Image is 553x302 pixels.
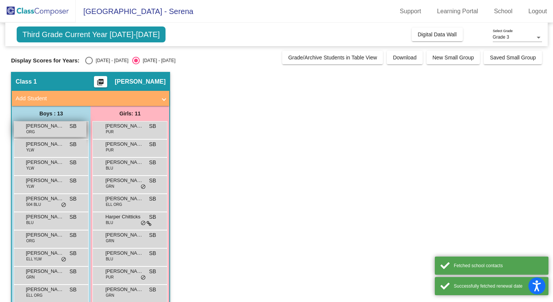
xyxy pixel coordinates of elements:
span: [GEOGRAPHIC_DATA] - Serena [76,5,193,17]
span: do_not_disturb_alt [141,220,146,226]
a: Learning Portal [431,5,484,17]
span: [PERSON_NAME] [26,213,64,221]
span: YLW [26,165,34,171]
span: Download [393,54,416,61]
div: Girls: 11 [91,106,169,121]
span: SB [149,268,156,276]
span: PUR [106,129,114,135]
span: SB [70,286,77,294]
span: SB [70,231,77,239]
span: [PERSON_NAME] [26,286,64,293]
span: ELL YLW [26,256,42,262]
mat-panel-title: Add Student [16,94,156,103]
a: School [488,5,519,17]
span: SB [149,231,156,239]
span: SB [149,140,156,148]
span: [PERSON_NAME] [105,159,143,166]
span: SB [149,177,156,185]
div: Fetched school contacts [454,262,543,269]
span: GRN [106,238,114,244]
span: 504 BLU [26,202,41,207]
span: BLU [26,220,33,226]
span: [PERSON_NAME] [105,140,143,148]
span: [PERSON_NAME] [26,231,64,239]
span: do_not_disturb_alt [141,275,146,281]
span: SB [149,195,156,203]
span: ORG [26,238,35,244]
div: [DATE] - [DATE] [140,57,175,64]
button: Download [387,51,422,64]
span: SB [149,286,156,294]
mat-icon: picture_as_pdf [96,78,105,89]
span: [PERSON_NAME] [105,249,143,257]
span: YLW [26,147,34,153]
span: SB [70,195,77,203]
button: Print Students Details [94,76,107,87]
a: Logout [522,5,553,17]
span: Digital Data Wall [418,31,457,37]
span: SB [149,159,156,167]
span: SB [149,249,156,257]
span: SB [149,122,156,130]
span: Third Grade Current Year [DATE]-[DATE] [17,26,166,42]
span: Class 1 [16,78,37,86]
span: PUR [106,147,114,153]
span: SB [70,159,77,167]
span: Harper Chitticks [105,213,143,221]
span: [PERSON_NAME] [26,268,64,275]
button: Grade/Archive Students in Table View [282,51,383,64]
span: [PERSON_NAME] [26,177,64,184]
span: [PERSON_NAME] [105,231,143,239]
span: SB [149,213,156,221]
span: BLU [106,256,113,262]
span: [PERSON_NAME] [105,177,143,184]
span: Display Scores for Years: [11,57,80,64]
div: [DATE] - [DATE] [93,57,128,64]
div: Successfully fetched renewal date [454,283,543,290]
span: [PERSON_NAME] [26,249,64,257]
mat-radio-group: Select an option [85,57,175,64]
span: [PERSON_NAME] [105,268,143,275]
span: do_not_disturb_alt [61,257,66,263]
span: GRN [26,274,34,280]
span: [PERSON_NAME] [26,140,64,148]
span: [PERSON_NAME] [105,195,143,202]
span: ORG [26,129,35,135]
span: PUR [106,274,114,280]
span: BLU [106,165,113,171]
span: SB [70,249,77,257]
span: GRN [106,184,114,189]
span: Grade 3 [493,34,509,40]
span: [PERSON_NAME] [26,195,64,202]
span: New Small Group [433,54,474,61]
span: YLW [26,184,34,189]
a: Support [394,5,427,17]
span: [PERSON_NAME] [105,122,143,130]
button: Digital Data Wall [412,28,463,41]
span: ELL ORG [26,293,42,298]
span: SB [70,268,77,276]
button: Saved Small Group [484,51,542,64]
div: Boys : 13 [12,106,91,121]
button: New Small Group [426,51,480,64]
span: [PERSON_NAME] [115,78,166,86]
span: do_not_disturb_alt [141,184,146,190]
span: Grade/Archive Students in Table View [288,54,377,61]
span: SB [70,177,77,185]
span: SB [70,213,77,221]
span: SB [70,122,77,130]
mat-expansion-panel-header: Add Student [12,91,169,106]
span: do_not_disturb_alt [61,202,66,208]
span: ELL ORG [106,202,122,207]
span: [PERSON_NAME] [26,122,64,130]
span: [PERSON_NAME] [105,286,143,293]
span: GRN [106,293,114,298]
span: Saved Small Group [490,54,536,61]
span: BLU [106,220,113,226]
span: [PERSON_NAME] [26,159,64,166]
span: SB [70,140,77,148]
